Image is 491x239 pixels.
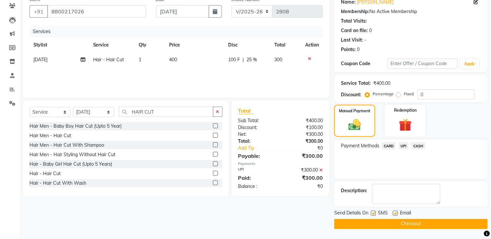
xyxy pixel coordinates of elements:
th: Action [301,38,323,52]
div: Payable: [233,152,281,160]
div: ₹400.00 [281,117,328,124]
div: Sub Total: [233,117,281,124]
th: Disc [224,38,270,52]
div: Points: [341,46,356,53]
div: Hair Men - Baby Boy Hair Cut (Upto 5 Year) [29,123,122,130]
a: Add Tip [233,145,288,152]
label: Fixed [404,91,414,97]
div: Coupon Code [341,60,388,67]
div: 0 [369,27,372,34]
th: Price [165,38,224,52]
input: Search or Scan [119,107,213,117]
div: ₹400.00 [373,80,390,87]
label: Percentage [373,91,394,97]
div: 0 [357,46,360,53]
div: ₹300.00 [281,167,328,174]
div: ₹300.00 [281,138,328,145]
div: Hair Men - Hair Styling Without Hair Cut [29,151,115,158]
div: Net: [233,131,281,138]
div: ₹0 [281,183,328,190]
div: UPI [233,167,281,174]
th: Service [89,38,135,52]
div: Last Visit: [341,37,363,44]
div: Hair Men - Hair Cut [29,132,71,139]
div: ₹300.00 [281,174,328,182]
div: Paid: [233,174,281,182]
span: UPI [399,142,409,150]
button: Checkout [334,219,488,229]
input: Search by Name/Mobile/Email/Code [47,5,146,18]
div: Total: [233,138,281,145]
span: [DATE] [33,57,48,63]
th: Stylist [29,38,89,52]
div: Services [30,26,328,38]
div: Card on file: [341,27,368,34]
div: Discount: [341,91,361,98]
div: Hair - Hair Cut With Wash [29,180,86,187]
img: _gift.svg [395,117,416,133]
div: Discount: [233,124,281,131]
div: ₹0 [288,145,328,152]
span: | [243,56,244,63]
span: 300 [274,57,282,63]
span: CARD [382,142,396,150]
label: Redemption [394,107,417,113]
div: Balance : [233,183,281,190]
div: - [364,37,366,44]
img: _cash.svg [345,118,364,132]
span: Total [238,107,253,114]
div: Description: [341,187,367,194]
div: Payments [238,161,323,167]
span: CASH [411,142,425,150]
span: Payment Methods [341,142,379,149]
div: Hair Men - Hair Cut With Shampoo [29,142,104,149]
div: Total Visits: [341,18,367,25]
div: Service Total: [341,80,371,87]
button: +91 [29,5,48,18]
span: Email [400,210,411,218]
label: Manual Payment [339,108,371,114]
div: Membership: [341,8,369,15]
button: Apply [461,59,479,69]
span: Send Details On [334,210,368,218]
th: Total [270,38,301,52]
div: Hair - Baby Girl Hair Cut (Upto 5 Years) [29,161,112,168]
div: No Active Membership [341,8,481,15]
span: 400 [169,57,177,63]
input: Enter Offer / Coupon Code [388,59,458,69]
span: SMS [378,210,388,218]
span: 25 % [246,56,257,63]
div: ₹100.00 [281,124,328,131]
div: Hair - Hair Cut [29,170,61,177]
th: Qty [135,38,165,52]
div: ₹300.00 [281,131,328,138]
span: Hair - Hair Cut [93,57,124,63]
span: 1 [139,57,141,63]
div: ₹300.00 [281,152,328,160]
span: 100 F [228,56,240,63]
